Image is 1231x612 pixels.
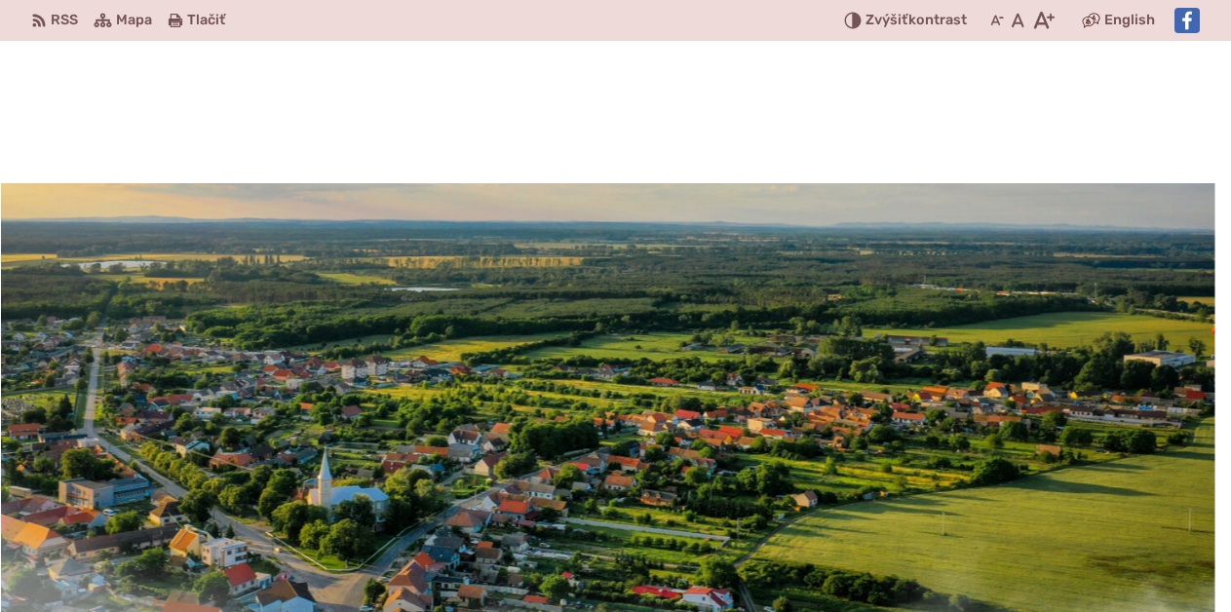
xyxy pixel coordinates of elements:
[1104,9,1155,32] span: English
[1174,8,1200,33] img: Prejsť na Facebook stránku
[866,13,967,29] span: kontrast
[116,9,152,32] span: Mapa
[51,9,78,32] span: RSS
[866,12,908,28] span: Zvýšiť
[187,13,225,29] span: Tlačiť
[1100,9,1159,32] a: English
